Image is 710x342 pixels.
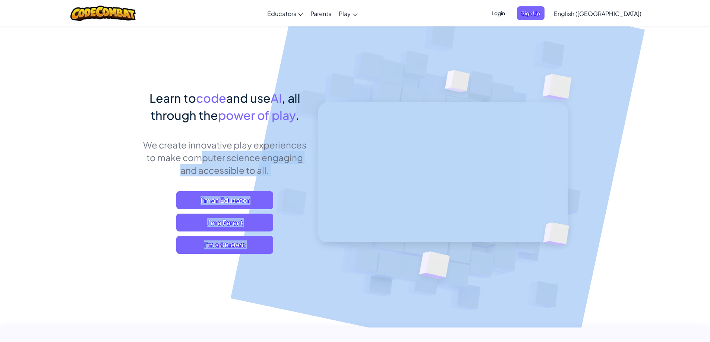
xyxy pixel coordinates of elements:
p: We create innovative play experiences to make computer science engaging and accessible to all. [143,138,307,176]
button: Sign Up [517,6,545,20]
span: code [196,90,226,105]
button: I'm a Student [176,236,273,254]
img: Overlap cubes [531,207,587,261]
img: CodeCombat logo [70,6,136,21]
span: Educators [267,10,296,17]
img: Overlap cubes [528,56,592,119]
a: Play [335,3,361,23]
span: Play [339,10,351,17]
img: Overlap cubes [401,236,467,297]
a: Educators [264,3,307,23]
span: . [296,108,299,122]
a: I'm a Parent [176,214,273,231]
a: I'm an Educator [176,191,273,209]
span: and use [226,90,271,105]
a: English ([GEOGRAPHIC_DATA]) [550,3,645,23]
span: power of play [218,108,296,122]
a: Parents [307,3,335,23]
span: AI [271,90,282,105]
button: Login [487,6,509,20]
span: English ([GEOGRAPHIC_DATA]) [554,10,641,17]
img: Overlap cubes [431,55,485,111]
span: Learn to [149,90,196,105]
